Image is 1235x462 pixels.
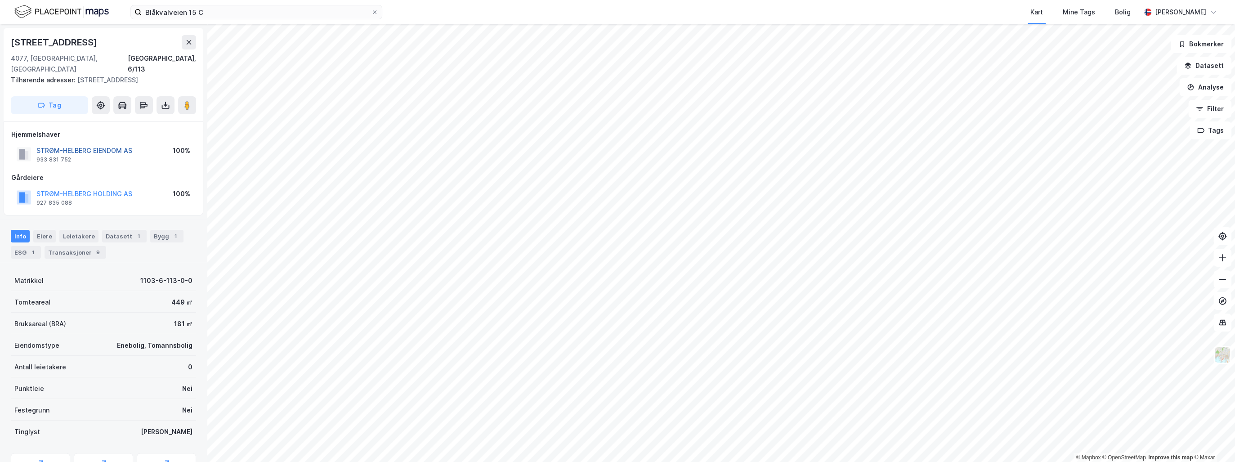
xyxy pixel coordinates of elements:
[128,53,196,75] div: [GEOGRAPHIC_DATA], 6/113
[14,405,49,416] div: Festegrunn
[11,76,77,84] span: Tilhørende adresser:
[59,230,98,242] div: Leietakere
[11,172,196,183] div: Gårdeiere
[33,230,56,242] div: Eiere
[102,230,147,242] div: Datasett
[11,230,30,242] div: Info
[1030,7,1043,18] div: Kart
[94,248,103,257] div: 9
[1179,78,1231,96] button: Analyse
[171,232,180,241] div: 1
[1190,419,1235,462] iframe: Chat Widget
[182,405,192,416] div: Nei
[45,246,106,259] div: Transaksjoner
[1063,7,1095,18] div: Mine Tags
[11,129,196,140] div: Hjemmelshaver
[1177,57,1231,75] button: Datasett
[11,246,41,259] div: ESG
[134,232,143,241] div: 1
[14,297,50,308] div: Tomteareal
[1155,7,1206,18] div: [PERSON_NAME]
[117,340,192,351] div: Enebolig, Tomannsbolig
[36,156,71,163] div: 933 831 752
[150,230,183,242] div: Bygg
[171,297,192,308] div: 449 ㎡
[14,426,40,437] div: Tinglyst
[14,318,66,329] div: Bruksareal (BRA)
[1171,35,1231,53] button: Bokmerker
[173,145,190,156] div: 100%
[141,426,192,437] div: [PERSON_NAME]
[1214,346,1231,363] img: Z
[1190,121,1231,139] button: Tags
[174,318,192,329] div: 181 ㎡
[11,35,99,49] div: [STREET_ADDRESS]
[14,383,44,394] div: Punktleie
[14,340,59,351] div: Eiendomstype
[11,53,128,75] div: 4077, [GEOGRAPHIC_DATA], [GEOGRAPHIC_DATA]
[11,75,189,85] div: [STREET_ADDRESS]
[1115,7,1131,18] div: Bolig
[1148,454,1193,461] a: Improve this map
[11,96,88,114] button: Tag
[182,383,192,394] div: Nei
[1102,454,1146,461] a: OpenStreetMap
[14,275,44,286] div: Matrikkel
[28,248,37,257] div: 1
[36,199,72,206] div: 927 835 088
[173,188,190,199] div: 100%
[142,5,371,19] input: Søk på adresse, matrikkel, gårdeiere, leietakere eller personer
[1076,454,1101,461] a: Mapbox
[14,4,109,20] img: logo.f888ab2527a4732fd821a326f86c7f29.svg
[1190,419,1235,462] div: Kontrollprogram for chat
[1188,100,1231,118] button: Filter
[14,362,66,372] div: Antall leietakere
[140,275,192,286] div: 1103-6-113-0-0
[188,362,192,372] div: 0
